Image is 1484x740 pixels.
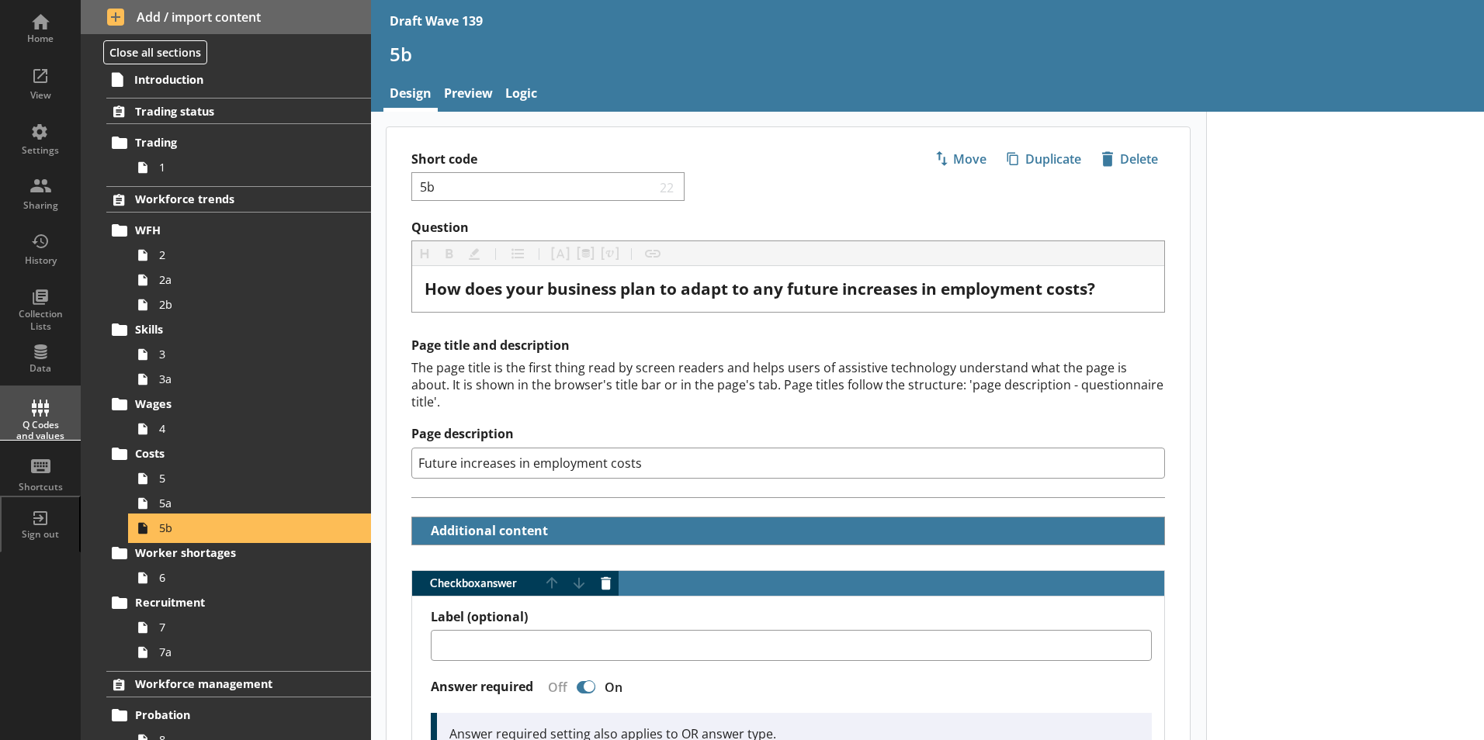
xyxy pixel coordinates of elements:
[159,520,331,535] span: 5b
[130,640,371,665] a: 7a
[594,571,619,596] button: Delete answer
[106,67,371,92] a: Introduction
[106,98,371,124] a: Trading status
[411,220,1165,236] label: Question
[13,420,68,442] div: Q Codes and values
[13,144,68,157] div: Settings
[159,247,331,262] span: 2
[106,130,371,155] a: Trading
[431,679,533,695] label: Answer required
[928,146,993,172] button: Move
[159,272,331,287] span: 2a
[113,392,371,441] li: Wages4
[106,392,371,417] a: Wages
[159,620,331,635] span: 7
[499,78,543,112] a: Logic
[113,441,371,541] li: Costs55a5b
[135,135,325,150] span: Trading
[13,89,68,102] div: View
[135,396,325,411] span: Wages
[130,417,371,441] a: 4
[130,466,371,491] a: 5
[13,33,68,45] div: Home
[598,679,635,696] div: On
[106,541,371,565] a: Worker shortages
[130,292,371,317] a: 2b
[130,565,371,590] a: 6
[135,192,325,206] span: Workforce trends
[134,72,325,87] span: Introduction
[425,278,1152,299] div: Question
[159,471,331,486] span: 5
[130,342,371,367] a: 3
[130,367,371,392] a: 3a
[81,98,371,179] li: Trading statusTrading1
[106,703,371,728] a: Probation
[106,590,371,615] a: Recruitment
[13,481,68,493] div: Shortcuts
[135,446,325,461] span: Costs
[13,254,68,267] div: History
[431,609,1152,625] label: Label (optional)
[13,362,68,375] div: Data
[928,147,993,171] span: Move
[130,243,371,268] a: 2
[81,186,371,665] li: Workforce trendsWFH22a2bSkills33aWages4Costs55a5bWorker shortages6Recruitment77a
[411,151,789,168] label: Short code
[113,130,371,180] li: Trading1
[13,528,68,541] div: Sign out
[418,517,551,545] button: Additional content
[135,223,325,237] span: WFH
[159,645,331,659] span: 7a
[1095,147,1164,171] span: Delete
[383,78,438,112] a: Design
[13,199,68,212] div: Sharing
[411,359,1165,410] div: The page title is the first thing read by screen readers and helps users of assistive technology ...
[113,218,371,317] li: WFH22a2b
[130,516,371,541] a: 5b
[536,679,574,696] div: Off
[425,278,1095,299] span: How does your business plan to adapt to any future increases in employment costs?
[106,317,371,342] a: Skills
[130,615,371,640] a: 7
[130,268,371,292] a: 2a
[106,186,371,213] a: Workforce trends
[106,441,371,466] a: Costs
[135,322,325,337] span: Skills
[657,179,678,194] span: 22
[130,491,371,516] a: 5a
[13,308,68,332] div: Collection Lists
[411,426,1165,442] label: Page description
[1094,146,1165,172] button: Delete
[159,160,331,175] span: 1
[113,317,371,392] li: Skills33a
[113,541,371,590] li: Worker shortages6
[159,297,331,312] span: 2b
[113,590,371,665] li: Recruitment77a
[159,496,331,510] span: 5a
[412,578,539,589] span: Checkbox answer
[135,595,325,610] span: Recruitment
[159,421,331,436] span: 4
[1000,147,1087,171] span: Duplicate
[130,155,371,180] a: 1
[106,218,371,243] a: WFH
[159,372,331,386] span: 3a
[135,707,325,722] span: Probation
[390,12,483,29] div: Draft Wave 139
[159,347,331,361] span: 3
[135,104,325,119] span: Trading status
[411,337,1165,354] h2: Page title and description
[106,671,371,697] a: Workforce management
[159,570,331,585] span: 6
[103,40,207,64] button: Close all sections
[107,9,345,26] span: Add / import content
[135,676,325,691] span: Workforce management
[1000,146,1088,172] button: Duplicate
[438,78,499,112] a: Preview
[135,545,325,560] span: Worker shortages
[390,42,1465,66] h1: 5b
